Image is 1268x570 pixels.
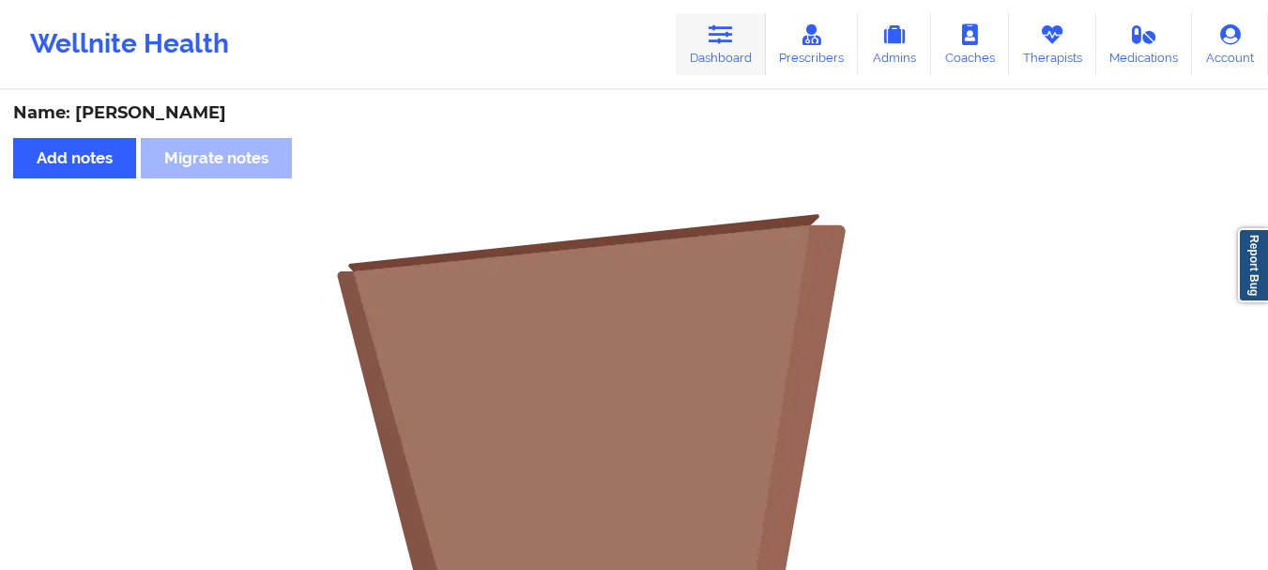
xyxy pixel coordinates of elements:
[13,102,1255,124] div: Name: [PERSON_NAME]
[13,138,136,178] button: Add notes
[1192,13,1268,75] a: Account
[858,13,931,75] a: Admins
[766,13,859,75] a: Prescribers
[1009,13,1096,75] a: Therapists
[931,13,1009,75] a: Coaches
[1096,13,1193,75] a: Medications
[676,13,766,75] a: Dashboard
[1238,228,1268,302] a: Report Bug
